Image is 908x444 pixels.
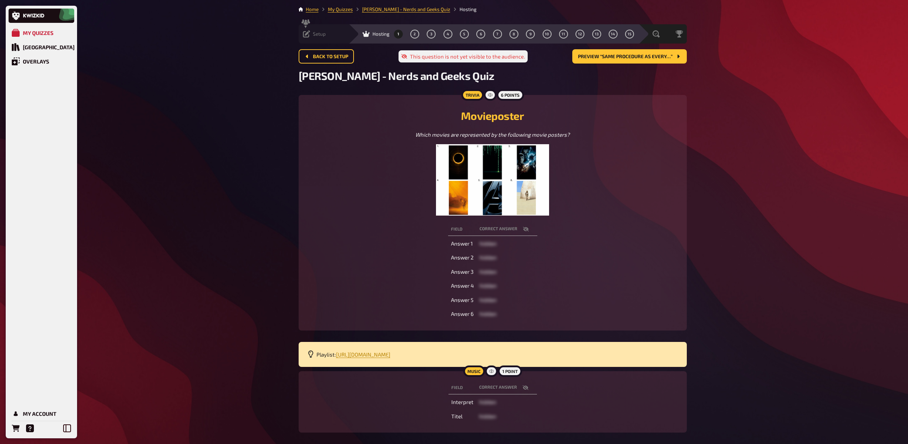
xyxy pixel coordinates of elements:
[397,32,399,36] span: 1
[492,28,503,40] button: 7
[23,44,75,50] div: [GEOGRAPHIC_DATA]
[9,407,74,421] a: My Account
[414,32,416,36] span: 2
[497,89,524,101] div: 6 points
[392,28,404,40] button: 1
[307,109,678,122] h2: Movieposter
[313,31,326,37] span: Setup
[480,311,497,317] span: hidden
[299,69,494,82] span: [PERSON_NAME] - Nerds and Geeks Quiz
[461,89,483,101] div: Trivia
[479,399,496,405] span: hidden
[23,58,49,65] div: Overlays
[442,28,453,40] button: 4
[353,6,450,13] li: Zühlke - Nerds and Geeks Quiz
[480,268,497,275] span: hidden
[463,32,465,36] span: 5
[529,32,532,36] span: 9
[611,32,615,36] span: 14
[595,32,599,36] span: 13
[545,32,549,36] span: 10
[574,28,586,40] button: 12
[436,144,549,216] img: image
[448,294,477,307] td: Answer 5
[448,308,477,321] td: Answer 6
[399,50,528,62] div: This question is not yet visible to the audience.
[624,28,635,40] button: 15
[336,351,390,358] a: [URL][DOMAIN_NAME]
[319,6,353,13] li: My Quizzes
[458,28,470,40] button: 5
[475,28,487,40] button: 6
[578,54,673,59] span: Preview “Same procedure as every…”
[479,413,496,419] span: hidden
[480,282,497,289] span: hidden
[430,32,432,36] span: 3
[313,54,348,59] span: Back to setup
[448,266,477,278] td: Answer 3
[448,223,477,236] th: Field
[448,396,476,409] td: Interpret
[306,6,319,13] li: Home
[448,410,476,423] td: Titel
[306,6,319,12] a: Home
[447,32,449,36] span: 4
[607,28,619,40] button: 14
[463,365,485,377] div: Music
[498,365,522,377] div: 1 point
[9,40,74,54] a: Quiz Library
[572,49,687,64] button: Preview “Same procedure as every…”
[496,32,498,36] span: 7
[477,223,537,236] th: correct answer
[513,32,515,36] span: 8
[480,240,497,247] span: hidden
[508,28,519,40] button: 8
[23,410,56,417] div: My Account
[591,28,602,40] button: 13
[562,32,565,36] span: 11
[480,32,482,36] span: 6
[415,131,570,138] span: Which movies are represented by the following movie posters?
[372,31,390,37] span: Hosting
[448,279,477,292] td: Answer 4
[558,28,569,40] button: 11
[23,30,54,36] div: My Quizzes
[448,237,477,250] td: Answer 1
[299,49,354,64] button: Back to setup
[328,6,353,12] a: My Quizzes
[480,254,497,261] span: hidden
[578,32,582,36] span: 12
[426,28,437,40] button: 3
[316,351,336,358] span: Playlist:
[628,32,631,36] span: 15
[9,421,23,435] a: Orders
[9,26,74,40] a: My Quizzes
[525,28,536,40] button: 9
[362,6,450,12] a: [PERSON_NAME] - Nerds and Geeks Quiz
[541,28,553,40] button: 10
[23,421,37,435] a: Help
[450,6,477,13] li: Hosting
[448,251,477,264] td: Answer 2
[448,381,476,394] th: Field
[9,54,74,69] a: Overlays
[480,297,497,303] span: hidden
[409,28,420,40] button: 2
[476,381,537,394] th: correct answer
